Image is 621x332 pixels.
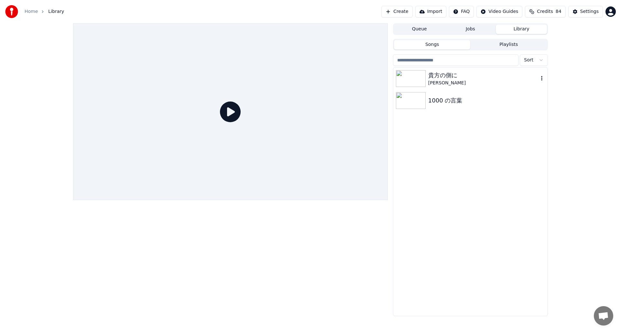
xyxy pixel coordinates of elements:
[524,57,533,63] span: Sort
[496,25,547,34] button: Library
[594,306,613,326] div: Open chat
[525,6,565,17] button: Credits84
[537,8,553,15] span: Credits
[394,25,445,34] button: Queue
[415,6,446,17] button: Import
[449,6,474,17] button: FAQ
[5,5,18,18] img: youka
[556,8,561,15] span: 84
[25,8,38,15] a: Home
[568,6,603,17] button: Settings
[381,6,413,17] button: Create
[25,8,64,15] nav: breadcrumb
[470,40,547,49] button: Playlists
[428,80,539,86] div: [PERSON_NAME]
[428,96,545,105] div: 1000 の言葉
[428,71,539,80] div: 貴方の側に
[476,6,522,17] button: Video Guides
[394,40,471,49] button: Songs
[580,8,599,15] div: Settings
[445,25,496,34] button: Jobs
[48,8,64,15] span: Library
